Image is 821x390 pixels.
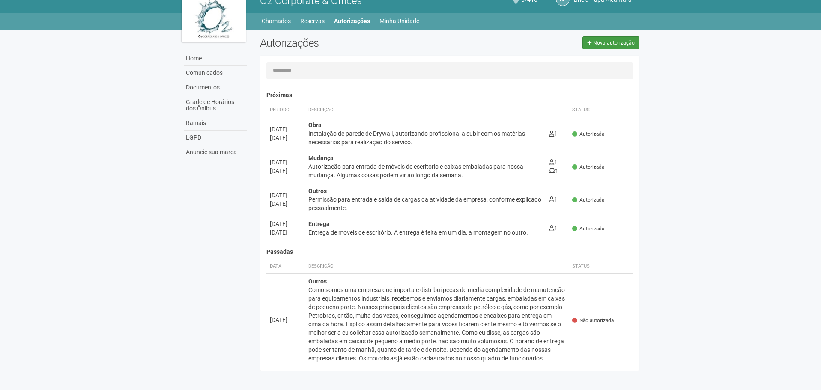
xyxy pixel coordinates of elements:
[270,228,302,237] div: [DATE]
[270,125,302,134] div: [DATE]
[270,191,302,199] div: [DATE]
[270,134,302,142] div: [DATE]
[270,199,302,208] div: [DATE]
[549,225,558,232] span: 1
[308,220,330,227] strong: Entrega
[572,131,604,138] span: Autorizada
[593,40,635,46] span: Nova autorização
[572,196,604,204] span: Autorizada
[305,103,546,117] th: Descrição
[184,66,247,80] a: Comunicados
[270,220,302,228] div: [DATE]
[184,51,247,66] a: Home
[184,131,247,145] a: LGPD
[260,36,443,49] h2: Autorizações
[308,228,543,237] div: Entrega de moveis de escritório. A entrega é feita em um dia, a montagem no outro.
[266,92,633,98] h4: Próximas
[305,259,569,274] th: Descrição
[582,36,639,49] a: Nova autorização
[308,278,327,285] strong: Outros
[270,316,302,324] div: [DATE]
[549,130,558,137] span: 1
[549,196,558,203] span: 1
[379,15,419,27] a: Minha Unidade
[572,164,604,171] span: Autorizada
[308,129,543,146] div: Instalação de parede de Drywall, autorizando profissional a subir com os matérias necessários par...
[308,195,543,212] div: Permissão para entrada e saída de cargas da atividade da empresa, conforme explicado pessoalmente.
[184,80,247,95] a: Documentos
[266,259,305,274] th: Data
[569,259,633,274] th: Status
[184,145,247,159] a: Anuncie sua marca
[184,95,247,116] a: Grade de Horários dos Ônibus
[262,15,291,27] a: Chamados
[308,122,322,128] strong: Obra
[308,155,334,161] strong: Mudança
[549,159,558,166] span: 1
[270,167,302,175] div: [DATE]
[572,225,604,232] span: Autorizada
[572,317,614,324] span: Não autorizada
[266,103,305,117] th: Período
[308,286,566,363] div: Como somos uma empresa que importa e distribui peças de média complexidade de manutenção para equ...
[300,15,325,27] a: Reservas
[569,103,633,117] th: Status
[184,116,247,131] a: Ramais
[308,188,327,194] strong: Outros
[308,162,543,179] div: Autorização para entrada de móveis de escritório e caixas embaladas para nossa mudança. Algumas c...
[334,15,370,27] a: Autorizações
[270,158,302,167] div: [DATE]
[549,167,558,174] span: 1
[266,249,633,255] h4: Passadas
